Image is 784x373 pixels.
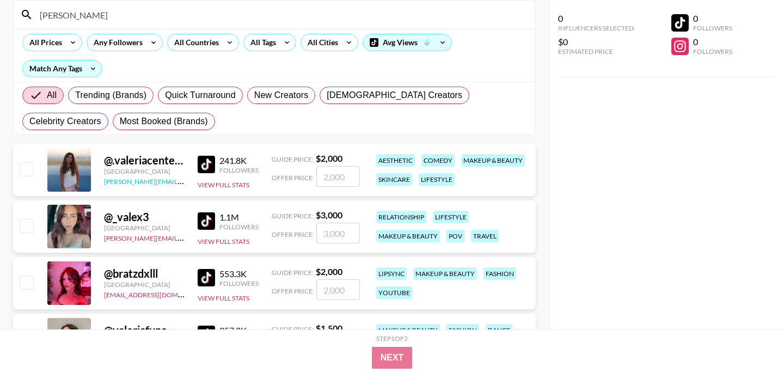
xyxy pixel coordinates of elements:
div: All Countries [168,34,221,51]
div: Match Any Tags [23,60,102,77]
div: lipsync [376,267,407,280]
button: View Full Stats [198,237,249,246]
div: 957.8K [219,325,259,336]
span: Offer Price: [272,230,314,239]
div: pov [446,230,464,242]
a: [EMAIL_ADDRESS][DOMAIN_NAME] [104,289,213,299]
button: View Full Stats [198,294,249,302]
span: Guide Price: [272,268,314,277]
div: 0 [558,13,634,24]
button: Next [372,347,413,369]
div: Followers [219,279,259,288]
div: @ valeriafune [104,323,185,337]
strong: $ 2,000 [316,153,342,163]
div: Followers [693,47,732,56]
img: TikTok [198,212,215,230]
div: fashion [483,267,516,280]
div: makeup & beauty [376,230,440,242]
div: 553.3K [219,268,259,279]
strong: $ 3,000 [316,210,342,220]
div: comedy [421,154,455,167]
div: 0 [693,13,732,24]
div: travel [471,230,499,242]
div: Influencers Selected [558,24,634,32]
div: Followers [219,166,259,174]
div: makeup & beauty [461,154,525,167]
input: 3,000 [316,223,360,243]
div: [GEOGRAPHIC_DATA] [104,167,185,175]
div: relationship [376,211,426,223]
span: Guide Price: [272,325,314,333]
span: Celebrity Creators [29,115,101,128]
div: makeup & beauty [376,324,440,337]
div: skincare [376,173,412,186]
div: @ _valex3 [104,210,185,224]
div: All Tags [244,34,278,51]
input: 2,000 [316,166,360,187]
input: 2,000 [316,279,360,300]
input: Search by User Name [33,6,529,23]
div: Step 1 of 2 [376,334,408,343]
a: [PERSON_NAME][EMAIL_ADDRESS][DOMAIN_NAME] [104,175,265,186]
div: 1.1M [219,212,259,223]
img: TikTok [198,326,215,343]
button: View Full Stats [198,181,249,189]
span: Guide Price: [272,212,314,220]
span: Guide Price: [272,155,314,163]
div: @ bratzdxlll [104,267,185,280]
div: Followers [219,223,259,231]
span: Offer Price: [272,287,314,295]
div: dance [486,324,512,337]
div: makeup & beauty [413,267,477,280]
img: TikTok [198,156,215,173]
div: All Cities [301,34,340,51]
div: 0 [693,36,732,47]
div: Estimated Price [558,47,634,56]
div: @ .valeriacenteno [104,154,185,167]
strong: $ 1,500 [316,323,342,333]
div: Avg Views [363,34,451,51]
div: Any Followers [87,34,145,51]
span: [DEMOGRAPHIC_DATA] Creators [327,89,462,102]
div: [GEOGRAPHIC_DATA] [104,280,185,289]
span: Trending (Brands) [75,89,146,102]
div: aesthetic [376,154,415,167]
a: [PERSON_NAME][EMAIL_ADDRESS][PERSON_NAME][DOMAIN_NAME] [104,232,317,242]
span: Offer Price: [272,174,314,182]
div: lifestyle [433,211,469,223]
iframe: Drift Widget Chat Controller [730,319,771,360]
div: [GEOGRAPHIC_DATA] [104,224,185,232]
div: lifestyle [419,173,455,186]
span: Most Booked (Brands) [120,115,208,128]
span: New Creators [254,89,309,102]
div: All Prices [23,34,64,51]
img: TikTok [198,269,215,286]
strong: $ 2,000 [316,266,342,277]
div: $0 [558,36,634,47]
div: youtube [376,286,412,299]
div: Followers [693,24,732,32]
div: 241.8K [219,155,259,166]
span: Quick Turnaround [165,89,236,102]
span: All [47,89,57,102]
div: fashion [446,324,479,337]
